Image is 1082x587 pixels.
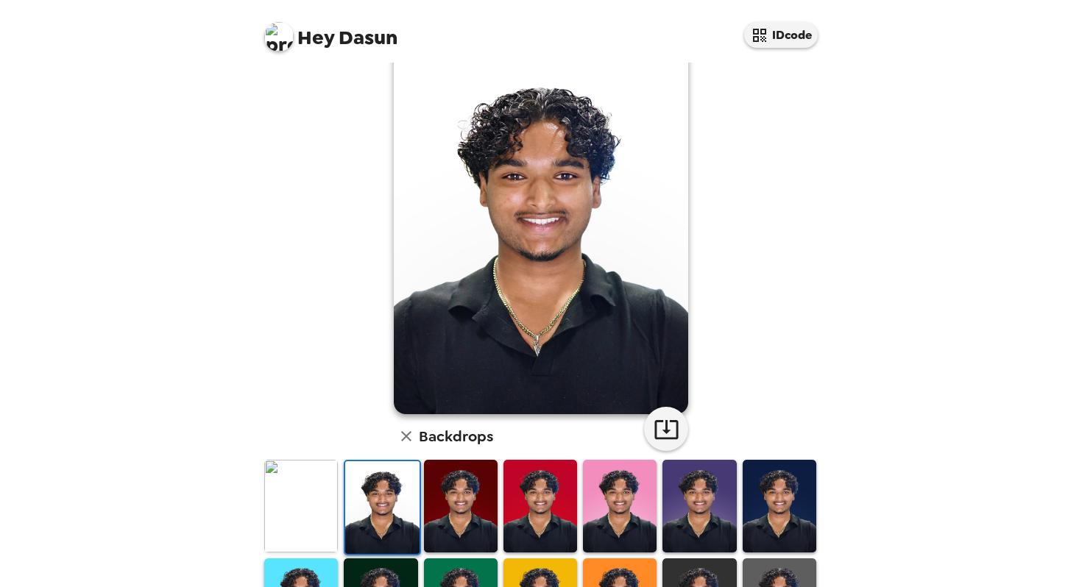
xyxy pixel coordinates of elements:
[394,46,688,414] img: user
[264,460,338,552] img: Original
[264,22,294,51] img: profile pic
[264,15,397,48] span: Dasun
[744,22,818,48] button: IDcode
[297,24,334,51] span: Hey
[419,424,493,448] h6: Backdrops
